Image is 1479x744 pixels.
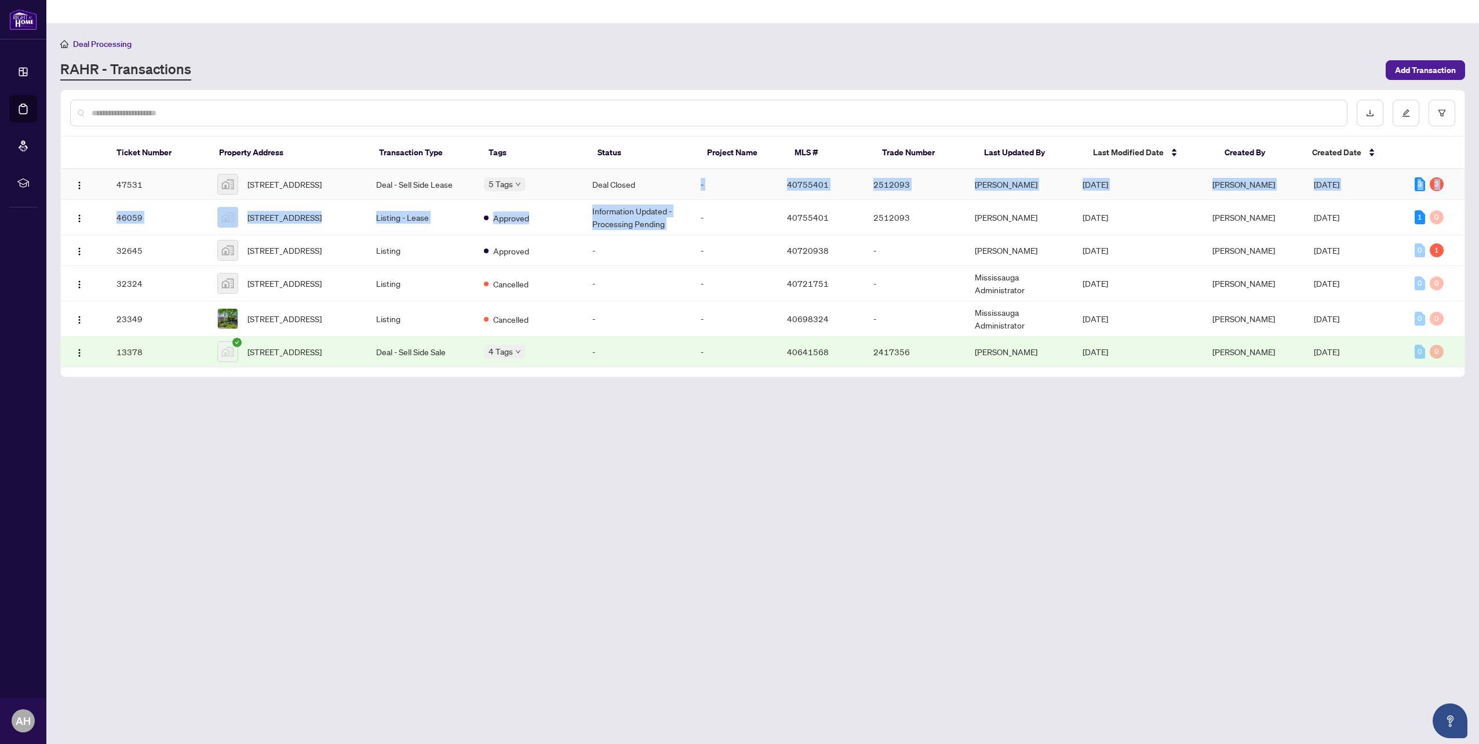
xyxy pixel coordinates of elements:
span: Deal Processing [73,39,132,49]
div: 1 [1430,243,1444,257]
td: 32645 [107,235,208,266]
td: [PERSON_NAME] [966,337,1074,367]
td: Deal Closed [583,169,691,200]
img: Logo [75,348,84,358]
td: 2512093 [864,200,965,235]
td: - [583,301,691,337]
a: RAHR - Transactions [60,60,191,81]
span: AH [16,713,31,729]
td: - [691,301,778,337]
span: down [515,349,521,355]
div: 0 [1415,312,1425,326]
span: Approved [493,245,529,257]
td: 23349 [107,301,208,337]
button: Logo [70,309,89,328]
span: edit [1402,109,1410,117]
th: Last Updated By [975,137,1084,169]
span: 40641568 [787,347,829,357]
td: Deal - Sell Side Sale [367,337,475,367]
img: Logo [75,214,84,223]
span: Add Transaction [1395,61,1456,79]
td: - [691,337,778,367]
img: Logo [75,247,84,256]
td: 13378 [107,337,208,367]
td: - [864,235,965,266]
span: [STREET_ADDRESS] [247,277,322,290]
button: edit [1393,100,1419,126]
span: [DATE] [1314,212,1339,223]
span: [PERSON_NAME] [1212,179,1275,189]
td: Listing [367,266,475,301]
span: [DATE] [1083,245,1108,256]
th: Property Address [210,137,370,169]
span: 4 Tags [489,345,513,358]
th: Last Modified Date [1084,137,1215,169]
td: - [864,266,965,301]
img: thumbnail-img [218,342,238,362]
td: 32324 [107,266,208,301]
button: Logo [70,241,89,260]
th: Trade Number [873,137,975,169]
span: [PERSON_NAME] [1212,347,1275,357]
th: MLS # [785,137,873,169]
button: Logo [70,274,89,293]
td: Listing [367,301,475,337]
img: thumbnail-img [218,240,238,260]
td: - [864,301,965,337]
img: thumbnail-img [218,309,238,329]
span: download [1366,109,1374,117]
td: Mississauga Administrator [966,266,1074,301]
span: filter [1438,109,1446,117]
span: Cancelled [493,278,529,290]
td: Information Updated - Processing Pending [583,200,691,235]
span: [DATE] [1314,245,1339,256]
td: - [691,200,778,235]
img: Logo [75,181,84,190]
td: - [583,235,691,266]
span: [STREET_ADDRESS] [247,211,322,224]
img: Logo [75,315,84,324]
span: [PERSON_NAME] [1212,278,1275,289]
div: 0 [1415,345,1425,359]
button: Add Transaction [1386,60,1465,80]
span: down [515,181,521,187]
img: thumbnail-img [218,174,238,194]
button: Logo [70,175,89,194]
span: [DATE] [1083,347,1108,357]
span: [STREET_ADDRESS] [247,345,322,358]
button: Logo [70,208,89,227]
div: 3 [1430,177,1444,191]
span: check-circle [232,338,242,347]
div: 1 [1415,210,1425,224]
span: 40755401 [787,212,829,223]
span: [PERSON_NAME] [1212,245,1275,256]
span: Cancelled [493,313,529,326]
th: Tags [479,137,589,169]
span: [STREET_ADDRESS] [247,178,322,191]
span: [PERSON_NAME] [1212,212,1275,223]
td: Listing [367,235,475,266]
span: [DATE] [1314,179,1339,189]
span: 5 Tags [489,177,513,191]
div: 0 [1430,345,1444,359]
td: [PERSON_NAME] [966,169,1074,200]
div: 3 [1415,177,1425,191]
span: [PERSON_NAME] [1212,313,1275,324]
th: Created By [1215,137,1303,169]
th: Status [588,137,698,169]
td: 47531 [107,169,208,200]
span: [STREET_ADDRESS] [247,244,322,257]
span: [DATE] [1314,347,1339,357]
td: Listing - Lease [367,200,475,235]
div: 0 [1430,312,1444,326]
button: Logo [70,342,89,361]
span: [DATE] [1083,212,1108,223]
span: [DATE] [1314,278,1339,289]
span: Created Date [1312,146,1361,159]
span: 40720938 [787,245,829,256]
td: 46059 [107,200,208,235]
img: thumbnail-img [218,273,238,293]
span: [DATE] [1083,313,1108,324]
td: 2417356 [864,337,965,367]
td: Mississauga Administrator [966,301,1074,337]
